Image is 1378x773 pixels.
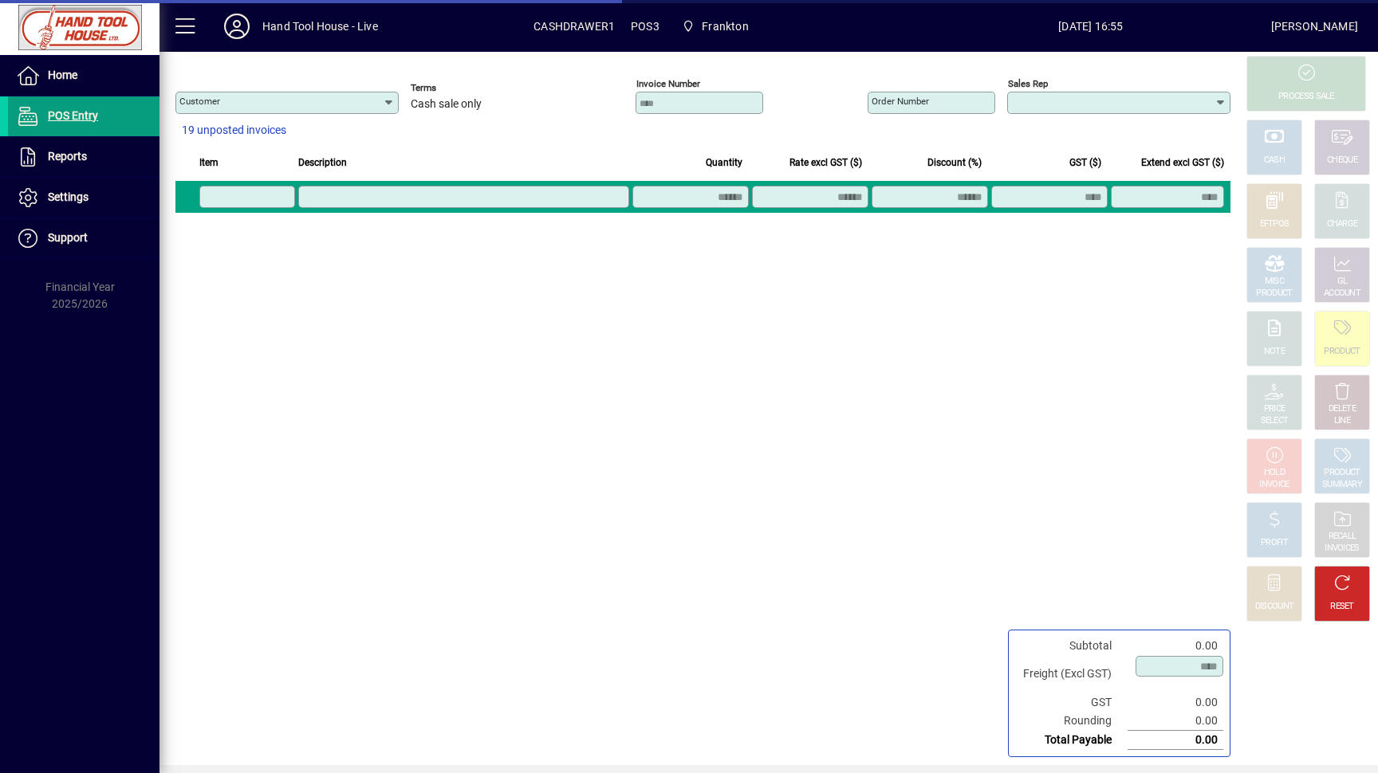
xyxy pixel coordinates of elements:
[298,154,347,171] span: Description
[1329,403,1356,415] div: DELETE
[182,122,286,139] span: 19 unposted invoices
[1334,415,1350,427] div: LINE
[1261,415,1289,427] div: SELECT
[8,56,159,96] a: Home
[1069,154,1101,171] span: GST ($)
[1324,288,1360,300] div: ACCOUNT
[1264,403,1285,415] div: PRICE
[179,96,220,107] mat-label: Customer
[1259,479,1289,491] div: INVOICE
[1128,712,1223,731] td: 0.00
[1327,155,1357,167] div: CHEQUE
[1265,276,1284,288] div: MISC
[1255,601,1293,613] div: DISCOUNT
[1015,693,1128,712] td: GST
[1141,154,1224,171] span: Extend excl GST ($)
[1256,288,1292,300] div: PRODUCT
[199,154,219,171] span: Item
[1260,218,1289,230] div: EFTPOS
[533,14,615,39] span: CASHDRAWER1
[789,154,862,171] span: Rate excl GST ($)
[1329,531,1356,543] div: RECALL
[927,154,982,171] span: Discount (%)
[1261,537,1288,549] div: PROFIT
[1015,731,1128,750] td: Total Payable
[1324,467,1360,479] div: PRODUCT
[1325,543,1359,555] div: INVOICES
[706,154,742,171] span: Quantity
[1264,346,1285,358] div: NOTE
[1015,637,1128,655] td: Subtotal
[1264,467,1285,479] div: HOLD
[8,137,159,177] a: Reports
[1128,693,1223,712] td: 0.00
[1278,91,1334,103] div: PROCESS SALE
[872,96,929,107] mat-label: Order number
[1008,78,1048,89] mat-label: Sales rep
[636,78,700,89] mat-label: Invoice number
[631,14,659,39] span: POS3
[1264,155,1285,167] div: CASH
[211,12,262,41] button: Profile
[1128,731,1223,750] td: 0.00
[1015,655,1128,693] td: Freight (Excl GST)
[411,83,506,93] span: Terms
[1271,14,1358,39] div: [PERSON_NAME]
[1337,276,1348,288] div: GL
[48,231,88,244] span: Support
[48,69,77,81] span: Home
[702,14,748,39] span: Frankton
[1330,601,1354,613] div: RESET
[48,190,89,203] span: Settings
[48,150,87,163] span: Reports
[8,178,159,218] a: Settings
[8,218,159,258] a: Support
[1015,712,1128,731] td: Rounding
[48,109,98,122] span: POS Entry
[1324,346,1360,358] div: PRODUCT
[262,14,378,39] div: Hand Tool House - Live
[175,116,293,145] button: 19 unposted invoices
[411,98,482,111] span: Cash sale only
[1322,479,1362,491] div: SUMMARY
[1128,637,1223,655] td: 0.00
[1327,218,1358,230] div: CHARGE
[911,14,1271,39] span: [DATE] 16:55
[675,12,755,41] span: Frankton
